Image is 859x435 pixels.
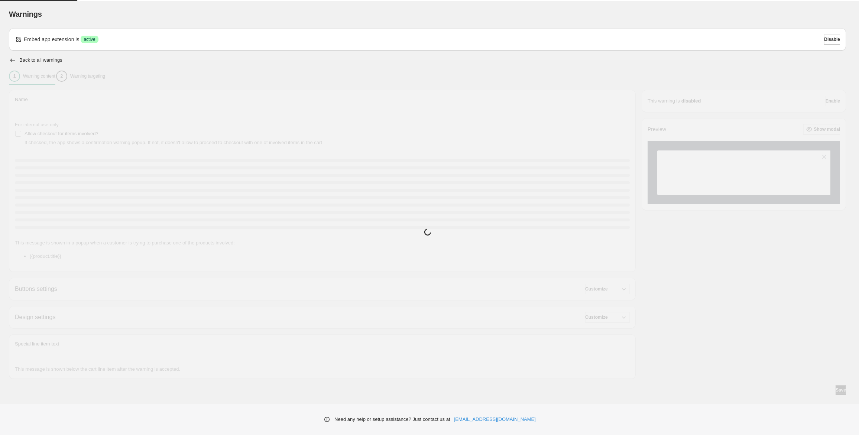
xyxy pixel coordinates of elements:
span: Disable [824,36,840,42]
button: Disable [824,34,840,45]
span: active [84,36,95,42]
span: Warnings [9,10,42,18]
h2: Back to all warnings [19,57,62,63]
a: [EMAIL_ADDRESS][DOMAIN_NAME] [454,416,536,423]
p: Embed app extension is [24,36,79,43]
